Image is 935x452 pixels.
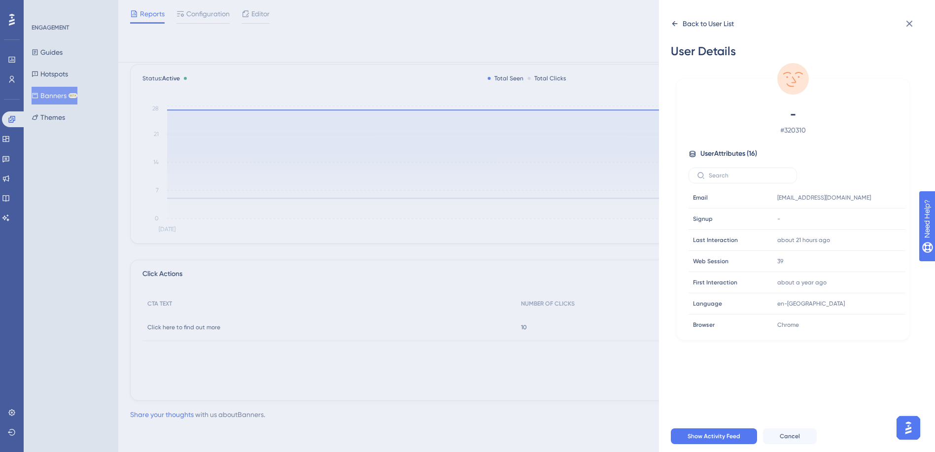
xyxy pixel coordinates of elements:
[693,236,738,244] span: Last Interaction
[777,321,799,329] span: Chrome
[693,321,715,329] span: Browser
[777,257,783,265] span: 39
[693,278,737,286] span: First Interaction
[706,106,880,122] span: -
[693,300,722,308] span: Language
[777,237,830,243] time: about 21 hours ago
[693,257,728,265] span: Web Session
[894,413,923,443] iframe: UserGuiding AI Assistant Launcher
[23,2,62,14] span: Need Help?
[688,432,740,440] span: Show Activity Feed
[777,279,827,286] time: about a year ago
[683,18,734,30] div: Back to User List
[780,432,800,440] span: Cancel
[700,148,757,160] span: User Attributes ( 16 )
[671,43,915,59] div: User Details
[671,428,757,444] button: Show Activity Feed
[777,194,871,202] span: [EMAIL_ADDRESS][DOMAIN_NAME]
[777,215,780,223] span: -
[706,124,880,136] span: # 320310
[693,194,708,202] span: Email
[709,172,789,179] input: Search
[763,428,817,444] button: Cancel
[777,300,845,308] span: en-[GEOGRAPHIC_DATA]
[693,215,713,223] span: Signup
